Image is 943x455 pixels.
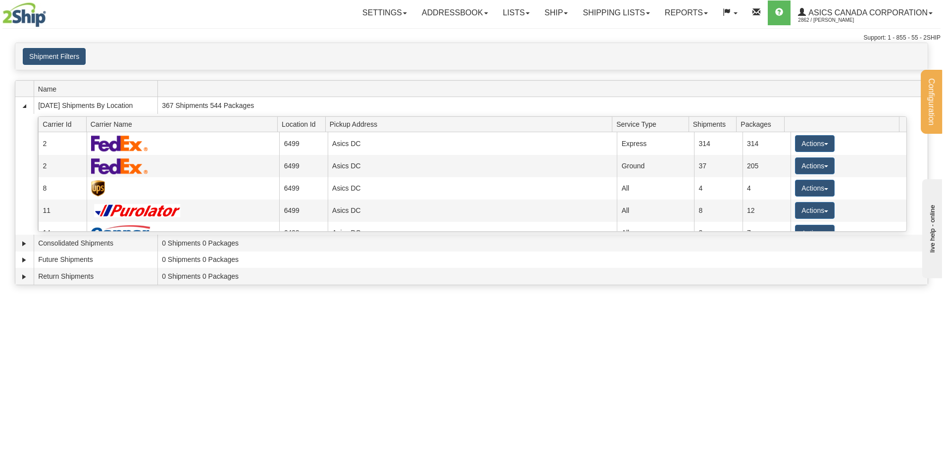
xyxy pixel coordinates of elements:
[791,0,940,25] a: ASICS CANADA CORPORATION 2862 / [PERSON_NAME]
[279,222,327,244] td: 6499
[617,155,694,177] td: Ground
[806,8,928,17] span: ASICS CANADA CORPORATION
[743,155,791,177] td: 205
[157,252,928,268] td: 0 Shipments 0 Packages
[282,116,325,132] span: Location Id
[694,155,742,177] td: 37
[19,255,29,265] a: Expand
[328,132,617,154] td: Asics DC
[795,202,835,219] button: Actions
[34,268,157,285] td: Return Shipments
[743,222,791,244] td: 7
[616,116,689,132] span: Service Type
[38,132,86,154] td: 2
[328,177,617,200] td: Asics DC
[330,116,612,132] span: Pickup Address
[19,101,29,111] a: Collapse
[537,0,575,25] a: Ship
[19,272,29,282] a: Expand
[38,81,157,97] span: Name
[617,200,694,222] td: All
[279,200,327,222] td: 6499
[657,0,715,25] a: Reports
[2,2,46,27] img: logo2862.jpg
[617,222,694,244] td: All
[694,222,742,244] td: 2
[575,0,657,25] a: Shipping lists
[617,132,694,154] td: Express
[743,200,791,222] td: 12
[741,116,784,132] span: Packages
[38,222,86,244] td: 14
[279,177,327,200] td: 6499
[91,225,150,241] img: Canpar
[91,135,148,152] img: FedEx
[743,177,791,200] td: 4
[920,177,942,278] iframe: chat widget
[34,235,157,252] td: Consolidated Shipments
[694,177,742,200] td: 4
[795,180,835,197] button: Actions
[91,116,278,132] span: Carrier Name
[157,268,928,285] td: 0 Shipments 0 Packages
[2,34,941,42] div: Support: 1 - 855 - 55 - 2SHIP
[91,158,148,174] img: FedEx
[34,252,157,268] td: Future Shipments
[795,157,835,174] button: Actions
[279,155,327,177] td: 6499
[496,0,537,25] a: Lists
[7,8,92,16] div: live help - online
[328,200,617,222] td: Asics DC
[19,239,29,249] a: Expand
[694,132,742,154] td: 314
[795,225,835,242] button: Actions
[328,222,617,244] td: Asics DC
[38,200,86,222] td: 11
[23,48,86,65] button: Shipment Filters
[795,135,835,152] button: Actions
[157,97,928,114] td: 367 Shipments 544 Packages
[157,235,928,252] td: 0 Shipments 0 Packages
[43,116,86,132] span: Carrier Id
[617,177,694,200] td: All
[798,15,872,25] span: 2862 / [PERSON_NAME]
[34,97,157,114] td: [DATE] Shipments By Location
[693,116,737,132] span: Shipments
[743,132,791,154] td: 314
[91,204,185,217] img: Purolator
[279,132,327,154] td: 6499
[91,180,105,197] img: UPS
[328,155,617,177] td: Asics DC
[38,177,86,200] td: 8
[694,200,742,222] td: 8
[921,70,942,134] button: Configuration
[38,155,86,177] td: 2
[355,0,414,25] a: Settings
[414,0,496,25] a: Addressbook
